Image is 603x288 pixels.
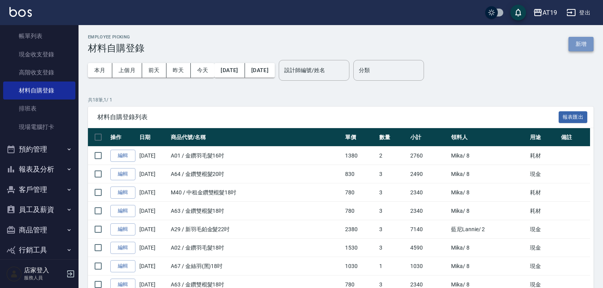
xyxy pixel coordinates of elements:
[377,239,408,257] td: 3
[88,34,144,40] h2: Employee Picking
[88,43,144,54] h3: 材料自購登錄
[142,63,166,78] button: 前天
[377,128,408,147] th: 數量
[3,27,75,45] a: 帳單列表
[449,257,528,275] td: Mika / 8
[449,147,528,165] td: Mika / 8
[408,239,449,257] td: 4590
[137,220,169,239] td: [DATE]
[110,187,135,199] a: 編輯
[137,257,169,275] td: [DATE]
[3,240,75,260] button: 行銷工具
[3,159,75,179] button: 報表及分析
[377,147,408,165] td: 2
[528,220,559,239] td: 現金
[343,202,377,220] td: 780
[169,220,343,239] td: A29 / 新羽毛鉑金髮22吋
[449,183,528,202] td: Mika / 8
[137,128,169,147] th: 日期
[528,257,559,275] td: 現金
[137,183,169,202] td: [DATE]
[408,202,449,220] td: 2340
[528,165,559,183] td: 現金
[3,100,75,118] a: 排班表
[528,183,559,202] td: 耗材
[3,118,75,136] a: 現場電腦打卡
[191,63,215,78] button: 今天
[449,128,528,147] th: 領料人
[377,220,408,239] td: 3
[343,165,377,183] td: 830
[88,63,112,78] button: 本月
[528,147,559,165] td: 耗材
[377,165,408,183] td: 3
[169,202,343,220] td: A63 / 金鑽雙棍髮18吋
[343,147,377,165] td: 1380
[543,8,557,18] div: AT19
[166,63,191,78] button: 昨天
[343,220,377,239] td: 2380
[408,147,449,165] td: 2760
[3,179,75,200] button: 客戶管理
[169,257,343,275] td: A67 / 金絲羽(黑)18吋
[559,113,588,120] a: 報表匯出
[449,165,528,183] td: Mika / 8
[3,220,75,240] button: 商品管理
[169,165,343,183] td: A64 / 金鑽雙棍髮20吋
[110,150,135,162] a: 編輯
[214,63,245,78] button: [DATE]
[449,202,528,220] td: Mika / 8
[3,45,75,63] a: 現金收支登錄
[530,5,560,21] button: AT19
[377,257,408,275] td: 1
[169,147,343,165] td: A01 / 金鑽羽毛髮16吋
[169,239,343,257] td: A02 / 金鑽羽毛髮18吋
[3,82,75,100] a: 材料自購登錄
[110,223,135,235] a: 編輯
[449,239,528,257] td: Mika / 8
[528,202,559,220] td: 耗材
[510,5,526,20] button: save
[343,183,377,202] td: 780
[169,128,343,147] th: 商品代號/名稱
[568,40,594,47] a: 新增
[449,220,528,239] td: 藍尼Lannie / 2
[408,183,449,202] td: 2340
[3,63,75,82] a: 高階收支登錄
[245,63,275,78] button: [DATE]
[377,183,408,202] td: 3
[377,202,408,220] td: 3
[137,202,169,220] td: [DATE]
[568,37,594,51] button: 新增
[343,257,377,275] td: 1030
[408,220,449,239] td: 7140
[408,165,449,183] td: 2490
[108,128,137,147] th: 操作
[137,165,169,183] td: [DATE]
[9,7,32,17] img: Logo
[112,63,142,78] button: 上個月
[137,147,169,165] td: [DATE]
[88,96,594,103] p: 共 18 筆, 1 / 1
[3,199,75,220] button: 員工及薪資
[563,5,594,20] button: 登出
[343,128,377,147] th: 單價
[110,242,135,254] a: 編輯
[110,205,135,217] a: 編輯
[110,168,135,180] a: 編輯
[343,239,377,257] td: 1530
[169,183,343,202] td: M40 / 中租金鑽雙棍髮18吋
[110,260,135,272] a: 編輯
[559,111,588,123] button: 報表匯出
[24,274,64,281] p: 服務人員
[3,139,75,159] button: 預約管理
[97,113,559,121] span: 材料自購登錄列表
[528,239,559,257] td: 現金
[24,266,64,274] h5: 店家登入
[528,128,559,147] th: 用途
[408,257,449,275] td: 1030
[6,266,22,282] img: Person
[559,128,590,147] th: 備註
[137,239,169,257] td: [DATE]
[408,128,449,147] th: 小計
